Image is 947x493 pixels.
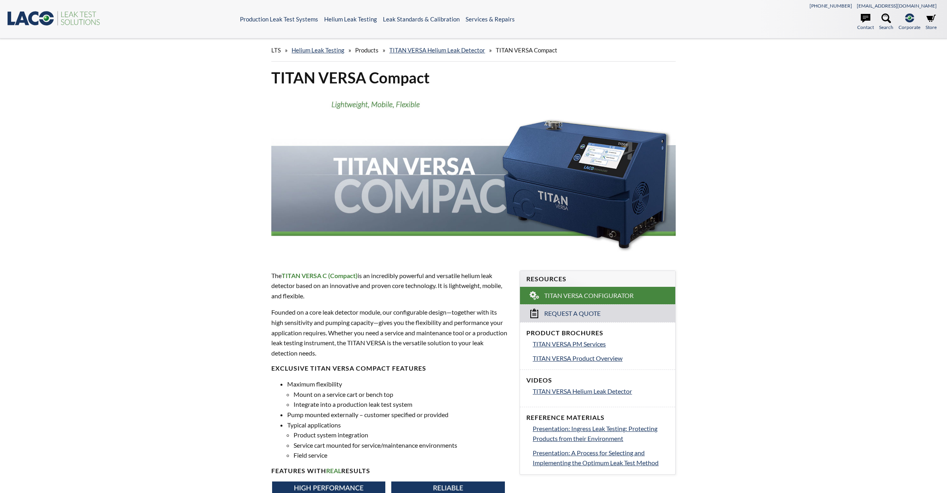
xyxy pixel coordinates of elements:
[287,410,510,420] li: Pump mounted externally – customer specified or provided
[533,353,669,363] a: TITAN VERSA Product Overview
[294,399,510,410] li: Integrate into a production leak test system
[326,467,341,474] strong: REAL
[271,39,676,62] div: » » » »
[526,414,669,422] h4: Reference Materials
[271,68,676,87] h1: TITAN VERSA Compact
[240,15,318,23] a: Production Leak Test Systems
[355,46,379,54] span: Products
[526,376,669,385] h4: Videos
[526,329,669,337] h4: Product Brochures
[533,448,669,468] a: Presentation: A Process for Selecting and Implementing the Optimum Leak Test Method
[466,15,515,23] a: Services & Repairs
[533,354,622,362] span: TITAN VERSA Product Overview
[926,14,937,31] a: Store
[520,304,675,322] a: Request a Quote
[389,46,485,54] a: TITAN VERSA Helium Leak Detector
[520,287,675,304] a: TITAN VERSA Configurator
[544,292,634,300] span: TITAN VERSA Configurator
[324,15,377,23] a: Helium Leak Testing
[294,389,510,400] li: Mount on a service cart or bench top
[271,94,676,255] img: TITAN VERSA Compact header
[899,23,920,31] span: Corporate
[533,423,669,444] a: Presentation: Ingress Leak Testing: Protecting Products from their Environment
[879,14,893,31] a: Search
[533,339,669,349] a: TITAN VERSA PM Services
[533,425,657,443] span: Presentation: Ingress Leak Testing: Protecting Products from their Environment
[287,420,510,460] li: Typical applications
[533,449,659,467] span: Presentation: A Process for Selecting and Implementing the Optimum Leak Test Method
[533,386,669,396] a: TITAN VERSA Helium Leak Detector
[526,275,669,283] h4: Resources
[271,46,281,54] span: LTS
[496,46,557,54] span: TITAN VERSA Compact
[533,387,632,395] span: TITAN VERSA Helium Leak Detector
[271,467,510,475] h4: FEATURES WITH RESULTS
[810,3,852,9] a: [PHONE_NUMBER]
[287,379,510,410] li: Maximum flexibility
[383,15,460,23] a: Leak Standards & Calibration
[857,14,874,31] a: Contact
[533,340,606,348] span: TITAN VERSA PM Services
[292,46,344,54] a: Helium Leak Testing
[271,271,510,301] p: The is an incredibly powerful and versatile helium leak detector based on an innovative and prove...
[294,440,510,450] li: Service cart mounted for service/maintenance environments
[857,3,937,9] a: [EMAIL_ADDRESS][DOMAIN_NAME]
[544,309,601,318] span: Request a Quote
[294,430,510,440] li: Product system integration
[294,450,510,460] li: Field service
[282,272,358,279] strong: TITAN VERSA C (Compact)
[271,307,510,358] p: Founded on a core leak detector module, our configurable design—together with its high sensitivit...
[271,364,510,373] h4: EXCLUSIVE TITAN VERSA COMPACT FEATURES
